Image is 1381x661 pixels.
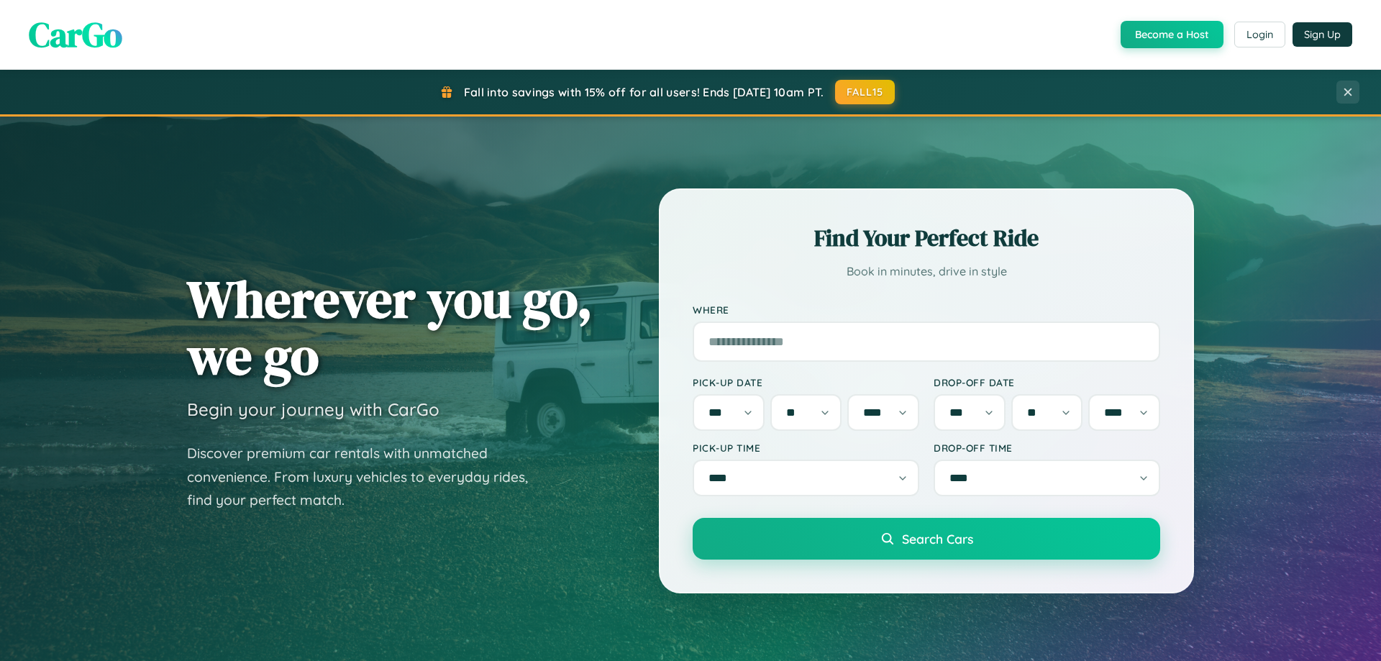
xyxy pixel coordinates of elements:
span: Search Cars [902,531,973,547]
p: Book in minutes, drive in style [693,261,1160,282]
h2: Find Your Perfect Ride [693,222,1160,254]
h3: Begin your journey with CarGo [187,398,439,420]
button: FALL15 [835,80,895,104]
h1: Wherever you go, we go [187,270,593,384]
label: Drop-off Date [934,376,1160,388]
button: Sign Up [1293,22,1352,47]
button: Search Cars [693,518,1160,560]
span: Fall into savings with 15% off for all users! Ends [DATE] 10am PT. [464,85,824,99]
label: Pick-up Time [693,442,919,454]
label: Where [693,304,1160,316]
span: CarGo [29,11,122,58]
label: Drop-off Time [934,442,1160,454]
button: Login [1234,22,1285,47]
button: Become a Host [1121,21,1223,48]
label: Pick-up Date [693,376,919,388]
p: Discover premium car rentals with unmatched convenience. From luxury vehicles to everyday rides, ... [187,442,547,512]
